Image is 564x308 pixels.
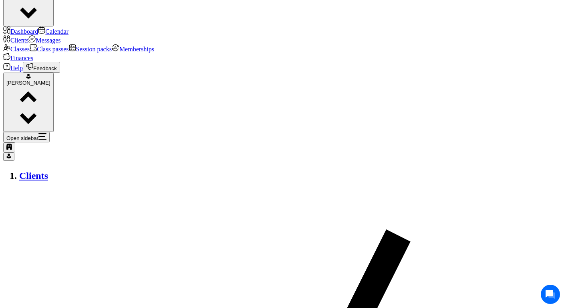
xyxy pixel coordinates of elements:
a: Finances [3,55,33,61]
a: Classes [3,46,30,53]
span: Open sidebar [6,135,38,141]
input: Search articles [23,138,143,154]
a: Help [3,65,23,71]
a: Clients [3,37,28,44]
iframe: gist-messenger-bubble-iframe [541,285,560,304]
span: Clients [10,37,28,44]
span: Class passes [37,46,69,53]
h1: Hi [PERSON_NAME] [12,39,148,52]
span: Classes [10,46,30,53]
span: Feedback [33,65,57,71]
span: Session packs [76,46,112,53]
span: Dashboard [10,28,38,35]
span: Memberships [119,46,154,53]
span: Finances [10,55,33,61]
a: Dashboard [3,28,38,35]
a: Calendar [38,28,68,35]
span: [PERSON_NAME] [6,80,50,86]
span: Messages [36,37,60,44]
h2: We're here to help. Ask us anything! [12,53,148,79]
a: Clients [19,170,48,181]
a: Messages [28,37,60,44]
p: Find an answer quickly [11,125,149,134]
span: Help [10,65,23,71]
a: Class passes [30,46,69,53]
span: Calendar [45,28,68,35]
button: New conversation [12,93,148,109]
button: Feedback [23,62,60,73]
button: Open sidebar [3,132,50,142]
span: New conversation [52,98,96,105]
a: Session packs [69,46,112,53]
button: [PERSON_NAME] [3,73,54,132]
a: Memberships [112,46,154,53]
